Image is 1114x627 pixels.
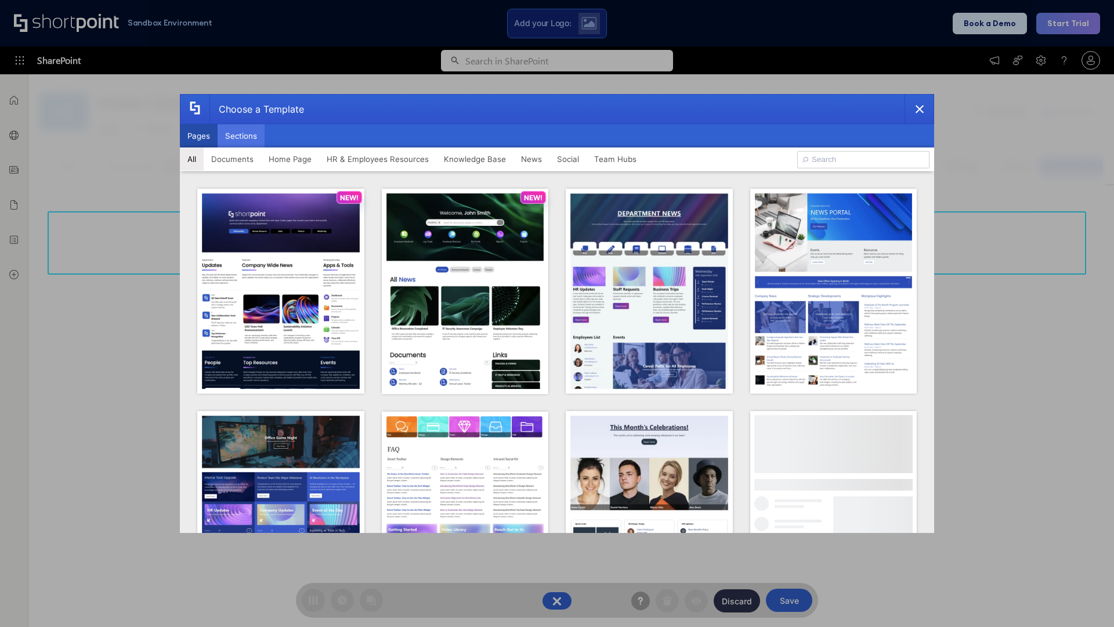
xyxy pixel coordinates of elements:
p: NEW! [340,193,359,202]
p: NEW! [524,193,542,202]
iframe: Chat Widget [1056,571,1114,627]
div: template selector [180,94,934,533]
button: Documents [204,147,261,171]
input: Search [797,151,929,168]
button: Sections [218,124,265,147]
button: All [180,147,204,171]
button: Team Hubs [587,147,644,171]
button: Knowledge Base [436,147,513,171]
div: Choose a Template [209,95,304,124]
button: Social [549,147,587,171]
button: Pages [180,124,218,147]
button: HR & Employees Resources [319,147,436,171]
button: News [513,147,549,171]
button: Home Page [261,147,319,171]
